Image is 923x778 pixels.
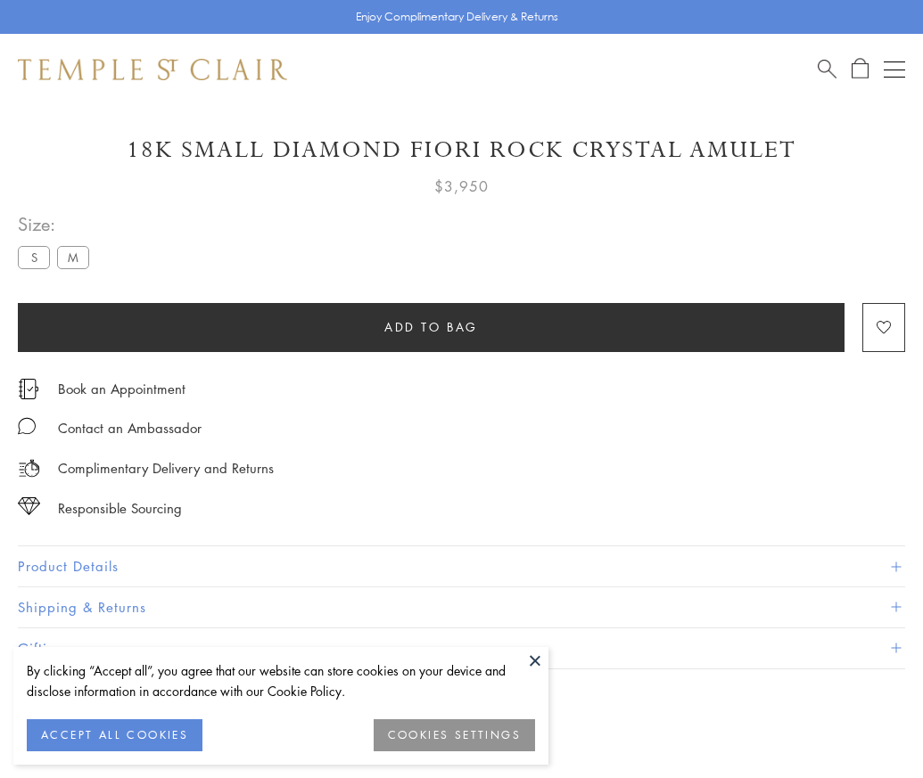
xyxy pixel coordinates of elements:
label: S [18,246,50,268]
img: Temple St. Clair [18,59,287,80]
div: Responsible Sourcing [58,497,182,520]
button: Add to bag [18,303,845,352]
img: icon_sourcing.svg [18,497,40,515]
span: Size: [18,209,96,239]
a: Book an Appointment [58,379,185,398]
p: Complimentary Delivery and Returns [58,457,274,479]
h1: 18K Small Diamond Fiori Rock Crystal Amulet [18,135,905,166]
div: Contact an Ambassador [58,417,202,439]
a: Open Shopping Bag [852,58,869,80]
div: By clicking “Accept all”, you agree that our website can store cookies on your device and disclos... [27,660,535,701]
p: Enjoy Complimentary Delivery & Returns [356,8,558,26]
button: ACCEPT ALL COOKIES [27,719,202,751]
button: Open navigation [884,59,905,80]
img: icon_delivery.svg [18,457,40,479]
button: Product Details [18,546,905,586]
a: Search [818,58,836,80]
button: COOKIES SETTINGS [374,719,535,751]
span: Add to bag [384,317,478,337]
img: MessageIcon-01_2.svg [18,417,36,435]
span: $3,950 [434,175,489,198]
button: Gifting [18,628,905,668]
label: M [57,246,89,268]
img: icon_appointment.svg [18,379,39,399]
button: Shipping & Returns [18,587,905,627]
